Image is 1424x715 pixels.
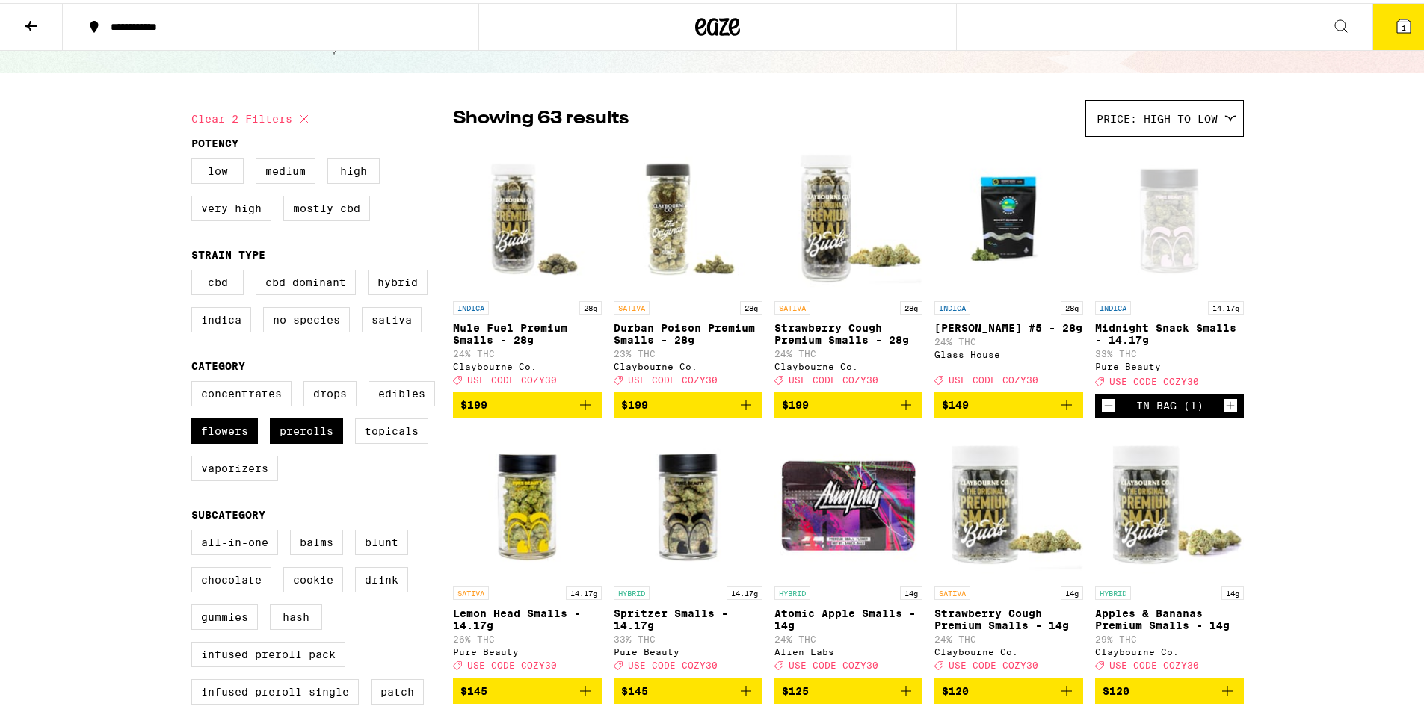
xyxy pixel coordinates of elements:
p: 14.17g [727,584,762,597]
p: 28g [579,298,602,312]
span: USE CODE COZY30 [789,658,878,668]
img: Pure Beauty - Lemon Head Smalls - 14.17g [453,427,602,576]
label: Prerolls [270,415,343,441]
img: Claybourne Co. - Apples & Bananas Premium Smalls - 14g [1095,427,1244,576]
span: Price: High to Low [1097,110,1218,122]
div: Pure Beauty [453,644,602,654]
a: Open page for Spritzer Smalls - 14.17g from Pure Beauty [614,427,762,675]
a: Open page for Midnight Snack Smalls - 14.17g from Pure Beauty [1095,141,1244,391]
p: 28g [1061,298,1083,312]
p: 33% THC [1095,346,1244,356]
p: 28g [900,298,922,312]
legend: Subcategory [191,506,265,518]
label: Cookie [283,564,343,589]
label: Concentrates [191,378,292,403]
label: Very High [191,193,271,218]
div: Claybourne Co. [774,359,923,368]
span: $199 [621,396,648,408]
span: USE CODE COZY30 [789,372,878,382]
p: Lemon Head Smalls - 14.17g [453,604,602,628]
p: SATIVA [774,298,810,312]
p: [PERSON_NAME] #5 - 28g [934,319,1083,331]
a: Open page for Lemon Head Smalls - 14.17g from Pure Beauty [453,427,602,675]
legend: Potency [191,134,238,146]
p: Atomic Apple Smalls - 14g [774,604,923,628]
p: HYBRID [1095,584,1131,597]
span: Hi. Need any help? [9,10,108,22]
img: Claybourne Co. - Strawberry Cough Premium Smalls - 28g [774,141,923,291]
div: Claybourne Co. [453,359,602,368]
p: INDICA [1095,298,1131,312]
label: Topicals [355,415,428,441]
label: Low [191,155,244,181]
img: Glass House - Donny Burger #5 - 28g [934,141,1083,291]
label: Flowers [191,415,258,441]
label: Edibles [369,378,435,403]
p: SATIVA [614,298,650,312]
button: Increment [1223,395,1238,410]
label: Balms [290,527,343,552]
label: Drink [355,564,408,589]
p: HYBRID [614,584,650,597]
p: 29% THC [1095,631,1244,641]
p: Strawberry Cough Premium Smalls - 14g [934,604,1083,628]
label: Hybrid [368,267,428,292]
p: HYBRID [774,584,810,597]
label: Infused Preroll Single [191,676,359,702]
legend: Category [191,357,245,369]
div: Pure Beauty [614,644,762,654]
p: 14g [900,584,922,597]
label: Blunt [355,527,408,552]
button: Add to bag [1095,675,1244,701]
span: USE CODE COZY30 [628,372,718,382]
button: Add to bag [934,675,1083,701]
div: Pure Beauty [1095,359,1244,368]
img: Pure Beauty - Spritzer Smalls - 14.17g [614,427,762,576]
button: Add to bag [614,389,762,415]
label: Hash [270,601,322,627]
p: 14g [1061,584,1083,597]
span: USE CODE COZY30 [1109,658,1199,668]
legend: Strain Type [191,246,265,258]
a: Open page for Atomic Apple Smalls - 14g from Alien Labs [774,427,923,675]
span: 1 [1402,20,1406,29]
span: USE CODE COZY30 [628,658,718,668]
label: Infused Preroll Pack [191,639,345,664]
button: Add to bag [453,675,602,701]
label: Gummies [191,601,258,627]
label: Patch [371,676,424,702]
button: Add to bag [614,675,762,701]
img: Claybourne Co. - Mule Fuel Premium Smalls - 28g [453,141,602,291]
a: Open page for Apples & Bananas Premium Smalls - 14g from Claybourne Co. [1095,427,1244,675]
span: USE CODE COZY30 [1109,374,1199,383]
button: Add to bag [774,675,923,701]
label: Sativa [362,304,422,329]
p: Showing 63 results [453,103,629,129]
p: 24% THC [774,346,923,356]
div: Claybourne Co. [934,644,1083,654]
span: $120 [942,682,969,694]
p: Mule Fuel Premium Smalls - 28g [453,319,602,343]
p: 24% THC [934,334,1083,344]
button: Clear 2 filters [191,97,313,134]
label: Vaporizers [191,453,278,478]
button: Decrement [1101,395,1116,410]
div: Claybourne Co. [614,359,762,368]
div: Claybourne Co. [1095,644,1244,654]
label: No Species [263,304,350,329]
p: 14.17g [1208,298,1244,312]
p: 26% THC [453,631,602,641]
p: SATIVA [453,584,489,597]
p: 28g [740,298,762,312]
p: 24% THC [934,631,1083,641]
p: 33% THC [614,631,762,641]
button: Add to bag [774,389,923,415]
label: Chocolate [191,564,271,589]
span: USE CODE COZY30 [467,658,557,668]
a: Open page for Mule Fuel Premium Smalls - 28g from Claybourne Co. [453,141,602,389]
span: $125 [782,682,809,694]
p: Durban Poison Premium Smalls - 28g [614,319,762,343]
label: All-In-One [191,527,278,552]
p: Spritzer Smalls - 14.17g [614,604,762,628]
span: USE CODE COZY30 [949,658,1038,668]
